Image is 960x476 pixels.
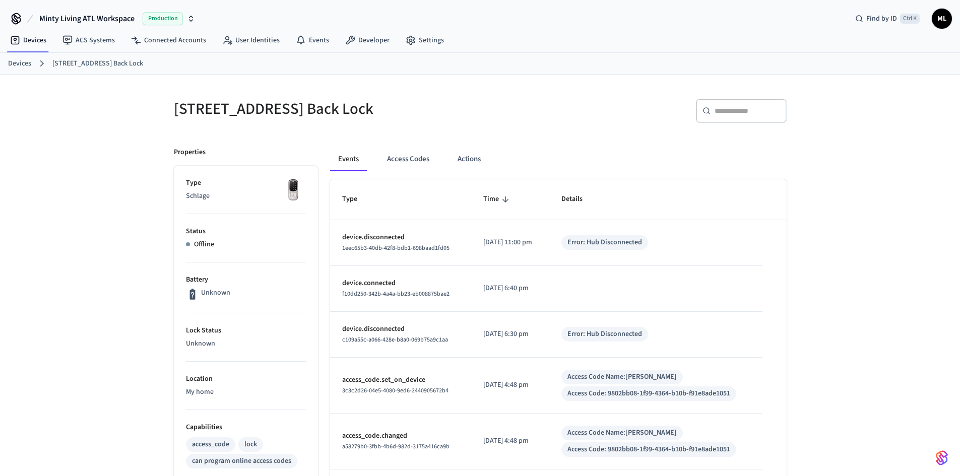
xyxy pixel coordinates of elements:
div: Find by IDCtrl K [847,10,928,28]
p: Type [186,178,306,188]
span: Details [561,191,596,207]
span: c109a55c-a066-428e-b8a0-069b75a9c1aa [342,335,448,344]
div: Error: Hub Disconnected [567,329,642,339]
img: SeamLogoGradient.69752ec5.svg [936,450,948,466]
button: Access Codes [379,147,437,171]
span: Type [342,191,370,207]
span: 1eec65b3-40db-42f8-bdb1-698baad1fd05 [342,244,450,252]
div: Access Code Name: [PERSON_NAME] [567,428,677,438]
span: Ctrl K [900,14,920,24]
a: Developer [337,31,398,49]
span: Find by ID [866,14,897,24]
a: [STREET_ADDRESS] Back Lock [52,58,143,69]
span: f10dd250-342b-4a4a-bb23-eb008875bae2 [342,290,450,298]
p: [DATE] 4:48 pm [483,436,537,446]
img: Yale Assure Touchscreen Wifi Smart Lock, Satin Nickel, Front [281,178,306,203]
button: Actions [450,147,489,171]
span: Production [143,12,183,25]
p: Status [186,226,306,237]
a: ACS Systems [54,31,123,49]
p: Schlage [186,191,306,201]
p: device.disconnected [342,324,459,334]
p: My home [186,387,306,397]
div: can program online access codes [192,456,291,466]
p: [DATE] 11:00 pm [483,237,537,248]
p: [DATE] 6:30 pm [483,329,537,339]
p: Battery [186,275,306,285]
a: Devices [2,31,54,49]
div: Access Code: 9802bb08-1f99-4364-b10b-f91e8ade1051 [567,388,730,399]
div: access_code [192,439,229,450]
a: User Identities [214,31,288,49]
a: Devices [8,58,31,69]
span: Time [483,191,512,207]
div: Access Code Name: [PERSON_NAME] [567,372,677,382]
p: [DATE] 4:48 pm [483,380,537,390]
p: device.connected [342,278,459,289]
p: access_code.set_on_device [342,375,459,385]
p: Unknown [201,288,230,298]
span: ML [933,10,951,28]
p: Properties [174,147,206,158]
p: [DATE] 6:40 pm [483,283,537,294]
p: Unknown [186,338,306,349]
p: Lock Status [186,325,306,336]
span: a58279b0-3fbb-4b6d-982d-3175a416ca9b [342,442,450,451]
p: device.disconnected [342,232,459,243]
div: lock [244,439,257,450]
p: Location [186,374,306,384]
p: Offline [194,239,214,250]
button: Events [330,147,367,171]
span: Minty Living ATL Workspace [39,13,135,25]
a: Connected Accounts [123,31,214,49]
button: ML [932,9,952,29]
p: Capabilities [186,422,306,433]
a: Events [288,31,337,49]
h5: [STREET_ADDRESS] Back Lock [174,99,474,119]
span: 3c3c2d26-04e5-4080-9ed6-2440905672b4 [342,386,449,395]
div: ant example [330,147,787,171]
div: Error: Hub Disconnected [567,237,642,248]
div: Access Code: 9802bb08-1f99-4364-b10b-f91e8ade1051 [567,444,730,455]
a: Settings [398,31,452,49]
p: access_code.changed [342,431,459,441]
